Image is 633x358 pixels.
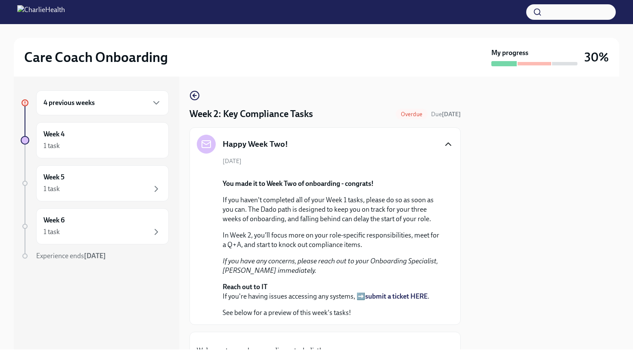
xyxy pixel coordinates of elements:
[491,48,528,58] strong: My progress
[43,98,95,108] h6: 4 previous weeks
[21,165,169,201] a: Week 51 task
[189,108,313,120] h4: Week 2: Key Compliance Tasks
[396,111,428,117] span: Overdue
[431,111,461,118] span: Due
[223,139,288,150] h5: Happy Week Two!
[36,90,169,115] div: 4 previous weeks
[17,5,65,19] img: CharlieHealth
[43,216,65,225] h6: Week 6
[223,282,440,301] p: If you're having issues accessing any systems, ➡️ .
[36,252,106,260] span: Experience ends
[24,49,168,66] h2: Care Coach Onboarding
[223,195,440,224] p: If you haven't completed all of your Week 1 tasks, please do so as soon as you can. The Dado path...
[223,179,374,188] strong: You made it to Week Two of onboarding - congrats!
[223,308,440,318] p: See below for a preview of this week's tasks!
[43,227,60,237] div: 1 task
[21,208,169,244] a: Week 61 task
[197,346,453,355] p: Welcome to your key compliance tasks list!
[223,157,242,165] span: [DATE]
[223,231,440,250] p: In Week 2, you'll focus more on your role-specific responsibilities, meet for a Q+A, and start to...
[584,49,609,65] h3: 30%
[84,252,106,260] strong: [DATE]
[442,111,461,118] strong: [DATE]
[223,283,267,291] strong: Reach out to IT
[43,173,65,182] h6: Week 5
[43,184,60,194] div: 1 task
[21,122,169,158] a: Week 41 task
[223,257,438,275] em: If you have any concerns, please reach out to your Onboarding Specialist, [PERSON_NAME] immediately.
[43,141,60,151] div: 1 task
[365,292,428,300] a: submit a ticket HERE
[43,130,65,139] h6: Week 4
